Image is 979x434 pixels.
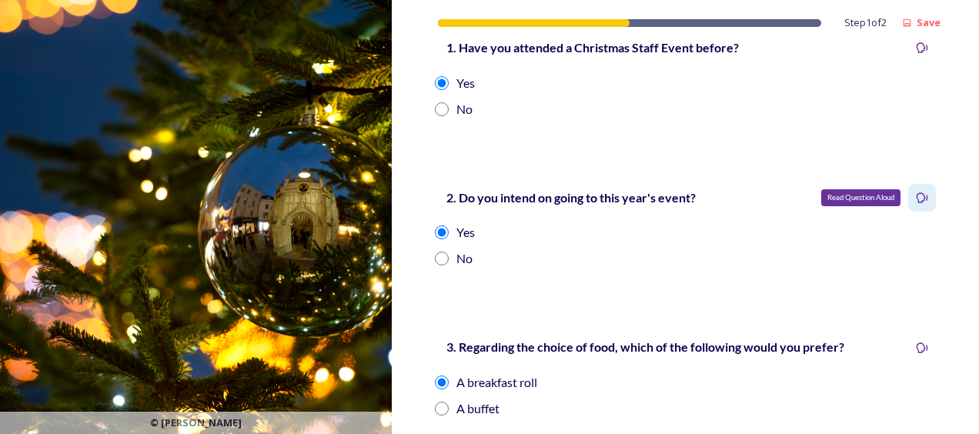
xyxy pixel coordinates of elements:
span: Step 1 of 2 [844,15,887,30]
span: © [PERSON_NAME] [150,416,242,430]
div: No [456,100,473,119]
div: No [456,249,473,268]
strong: 3. Regarding the choice of food, which of the following would you prefer? [446,339,844,354]
strong: 2. Do you intend on going to this year's event? [446,190,696,205]
div: Yes [456,223,475,242]
div: A breakfast roll [456,373,537,392]
strong: Save [917,15,941,29]
strong: 1. Have you attended a Christmas Staff Event before? [446,40,739,55]
div: Yes [456,74,475,92]
div: A buffet [456,399,500,418]
div: Read Question Aloud [821,189,900,206]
